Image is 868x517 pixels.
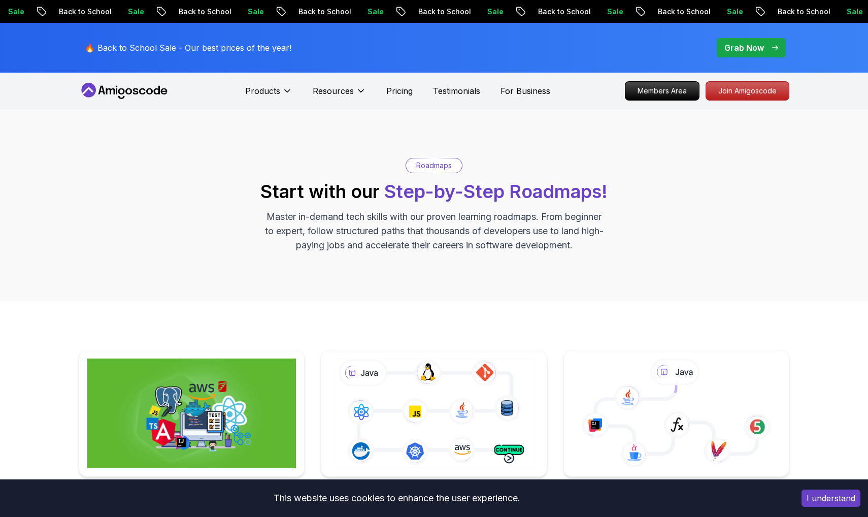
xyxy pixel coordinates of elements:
p: Back to School [49,7,118,17]
button: Products [245,85,292,105]
a: Testimonials [433,85,480,97]
p: Back to School [288,7,357,17]
p: Sale [597,7,629,17]
p: Resources [313,85,354,97]
p: Back to School [408,7,477,17]
button: Resources [313,85,366,105]
span: Step-by-Step Roadmaps! [384,180,608,203]
p: Grab Now [724,42,764,54]
a: Members Area [625,81,699,101]
p: Back to School [169,7,238,17]
p: Back to School [648,7,717,17]
p: Roadmaps [416,160,452,171]
p: Join Amigoscode [706,82,789,100]
a: Pricing [386,85,413,97]
p: Sale [118,7,150,17]
div: This website uses cookies to enhance the user experience. [8,487,786,509]
button: Accept cookies [802,490,860,507]
p: Sale [238,7,270,17]
img: Full Stack Professional v2 [87,359,296,468]
p: Products [245,85,280,97]
a: For Business [500,85,550,97]
p: Sale [477,7,510,17]
p: Sale [717,7,749,17]
p: Master in-demand tech skills with our proven learning roadmaps. From beginner to expert, follow s... [263,210,605,252]
h2: Start with our [260,181,608,202]
p: Back to School [528,7,597,17]
p: Members Area [625,82,699,100]
p: Back to School [767,7,837,17]
p: 🔥 Back to School Sale - Our best prices of the year! [85,42,291,54]
a: Join Amigoscode [706,81,789,101]
p: Sale [357,7,390,17]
